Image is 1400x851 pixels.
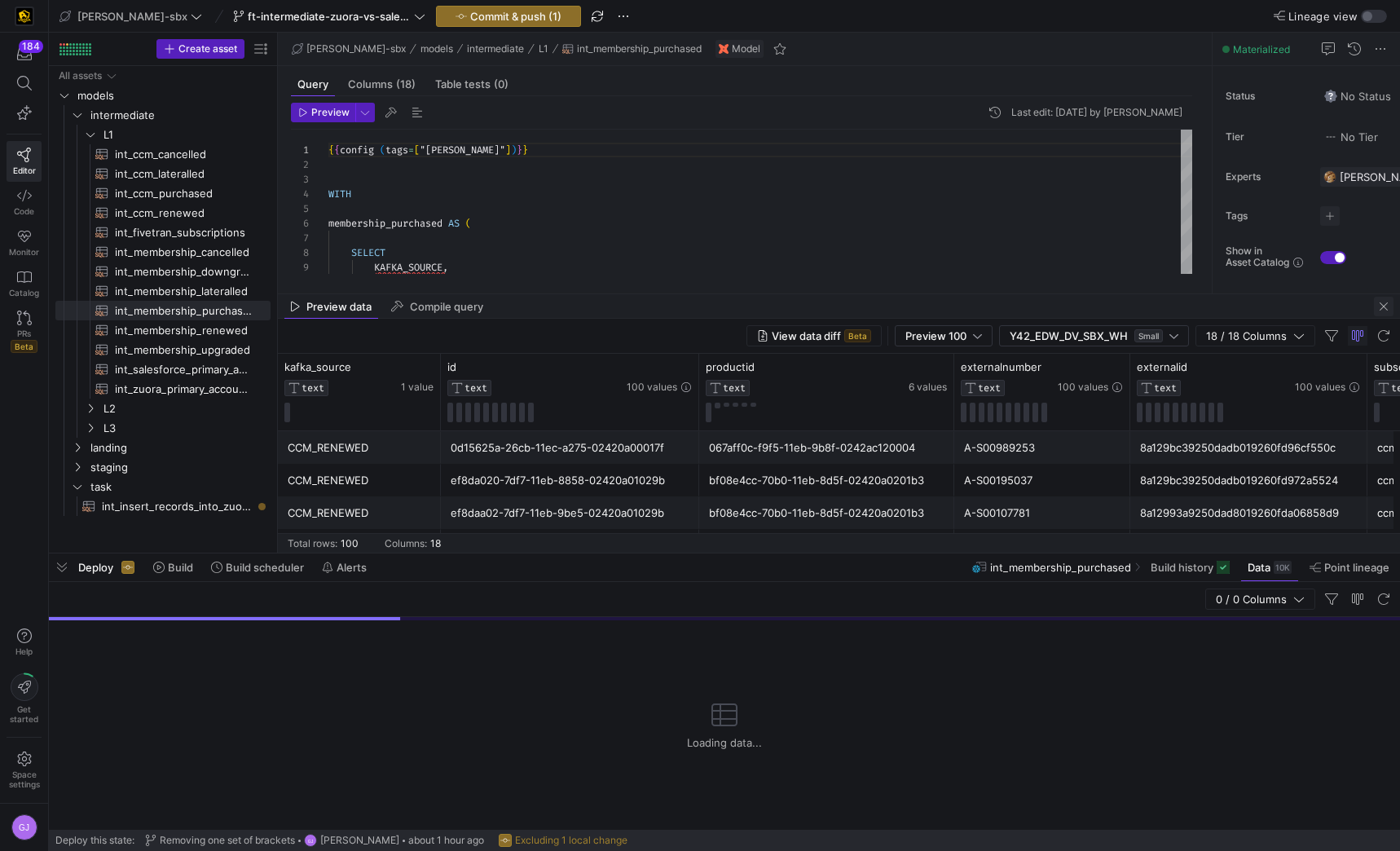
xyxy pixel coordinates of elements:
img: No status [1324,90,1337,103]
div: 100 [341,538,359,549]
span: staging [90,458,268,477]
div: 8 [291,245,309,260]
span: Create asset [178,43,237,55]
div: Press SPACE to select this row. [55,281,271,301]
span: Y42_EDW_DV_SBX_WH [1010,329,1128,342]
span: L2 [103,399,268,418]
a: int_membership_upgraded​​​​​​​​​​ [55,340,271,359]
span: Help [14,646,34,656]
span: ( [465,217,471,230]
span: int_salesforce_primary_account​​​​​​​​​​ [115,360,252,379]
button: No statusNo Status [1320,86,1395,107]
span: Build scheduler [226,561,304,574]
img: https://storage.googleapis.com/y42-prod-data-exchange/images/uAsz27BndGEK0hZWDFeOjoxA7jCwgK9jE472... [16,8,33,24]
span: intermediate [467,43,524,55]
a: int_insert_records_into_zuora_vs_salesforce​​​​​​​​​​ [55,496,271,516]
a: int_ccm_purchased​​​​​​​​​​ [55,183,271,203]
div: 8a129bc39250dadb019260fd96cf550c [1140,432,1358,464]
span: Preview [311,107,350,118]
span: WITH [328,187,351,201]
span: ] [505,143,511,157]
span: Tier [1226,131,1307,143]
div: 9 [291,260,309,275]
span: int_ccm_purchased​​​​​​​​​​ [115,184,252,203]
span: 100 values [1295,381,1345,393]
span: No Status [1324,90,1391,103]
span: task [90,478,268,496]
div: Press SPACE to select this row. [55,86,271,105]
div: All assets [59,70,102,82]
a: int_membership_purchased​​​​​​​​​​ [55,301,271,320]
div: 8a129bc39250dadb019260fd972a5524 [1140,465,1358,496]
span: Point lineage [1324,561,1389,574]
span: [ [414,143,420,157]
span: ( [380,143,385,157]
button: GJ [7,810,42,844]
div: A-S00989253 [964,432,1120,464]
span: int_ccm_renewed​​​​​​​​​​ [115,204,252,223]
button: int_membership_purchased [558,39,706,59]
span: TEXT [302,382,324,394]
span: int_membership_upgraded​​​​​​​​​​ [115,341,252,359]
div: Press SPACE to select this row. [55,399,271,418]
span: Columns [348,79,416,90]
span: int_membership_downgraded​​​​​​​​​​ [115,262,252,281]
span: Editor [13,165,36,175]
a: int_membership_renewed​​​​​​​​​​ [55,320,271,340]
span: Commit & push (1) [470,10,561,23]
div: CCM_RENEWED [288,432,431,464]
button: Build scheduler [204,553,311,581]
div: GJ [11,814,37,840]
div: Press SPACE to select this row. [55,457,271,477]
span: View data diff [772,329,841,342]
img: https://storage.googleapis.com/y42-prod-data-exchange/images/1Nvl5cecG3s9yuu18pSpZlzl4PBNfpIlp06V... [1323,170,1336,183]
span: TEXT [464,382,487,394]
div: Press SPACE to select this row. [55,183,271,203]
div: 8a1285c09250f64a019260fda4d250a1 [1140,530,1358,562]
span: membership_purchased [328,217,442,230]
div: Press SPACE to select this row. [55,438,271,457]
span: Deploy this state: [55,835,134,846]
a: int_membership_lateralled​​​​​​​​​​ [55,281,271,301]
span: AS [448,217,460,230]
span: productid [706,360,755,373]
span: Preview data [306,302,372,312]
span: ) [511,143,517,157]
span: Materialized [1233,43,1290,55]
a: PRsBeta [7,304,42,359]
button: L1 [535,39,553,59]
span: Table tests [435,79,508,90]
button: Help [7,621,42,664]
span: int_membership_purchased [577,43,702,55]
div: Last edit: [DATE] by [PERSON_NAME] [1011,107,1182,118]
span: 18 / 18 Columns [1206,329,1293,342]
span: { [328,143,334,157]
span: } [517,143,522,157]
div: Press SPACE to select this row. [55,242,271,262]
div: Press SPACE to select this row. [55,301,271,320]
button: 18 / 18 Columns [1195,325,1315,346]
div: Press SPACE to select this row. [55,340,271,359]
div: Press SPACE to select this row. [55,223,271,242]
span: Lineage view [1288,10,1358,23]
span: int_membership_cancelled​​​​​​​​​​ [115,243,252,262]
a: https://storage.googleapis.com/y42-prod-data-exchange/images/uAsz27BndGEK0hZWDFeOjoxA7jCwgK9jE472... [7,2,42,30]
span: config [340,143,374,157]
div: Press SPACE to select this row. [55,418,271,438]
div: 18 [430,538,441,549]
span: id [447,360,456,373]
a: int_membership_downgraded​​​​​​​​​​ [55,262,271,281]
span: Tags [1226,210,1307,222]
button: 0 / 0 Columns [1205,589,1315,610]
div: bf08e4cc-70b0-11eb-8d5f-02420a0201b3 [709,465,944,496]
span: Get started [10,704,38,724]
a: int_zuora_primary_accounts​​​​​​​​​​ [55,379,271,399]
span: landing [90,439,268,457]
span: L1 [103,126,268,144]
button: 184 [7,39,42,68]
div: GJ [304,834,317,847]
span: Loading data... [687,736,762,749]
div: bf08e4cc-70b0-11eb-8d5f-02420a0201b3 [709,497,944,529]
span: tags [385,143,408,157]
span: (18) [396,79,416,90]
